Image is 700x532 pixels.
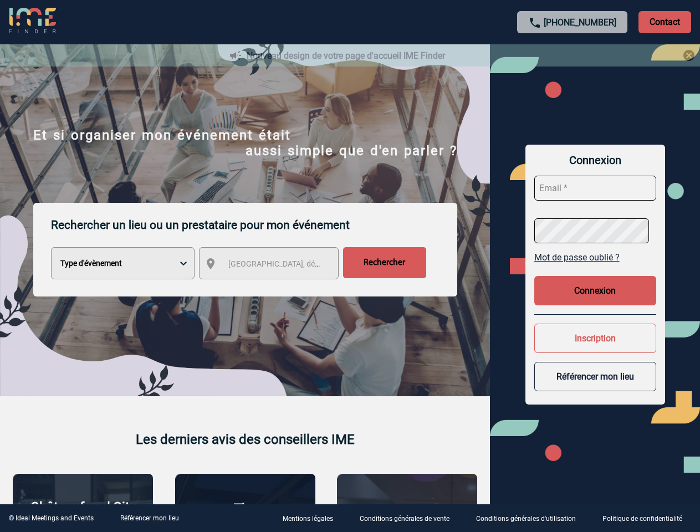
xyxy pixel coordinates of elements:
a: Conditions générales de vente [351,513,467,524]
a: Politique de confidentialité [594,513,700,524]
p: Conditions générales d'utilisation [476,515,576,523]
a: Conditions générales d'utilisation [467,513,594,524]
a: Mentions légales [274,513,351,524]
div: © Ideal Meetings and Events [9,514,94,522]
a: Référencer mon lieu [120,514,179,522]
p: Politique de confidentialité [602,515,682,523]
p: Conditions générales de vente [360,515,449,523]
p: Mentions légales [283,515,333,523]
